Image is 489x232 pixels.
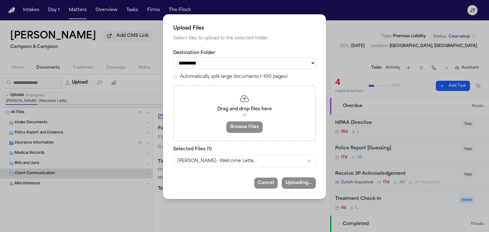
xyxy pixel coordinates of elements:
[177,158,257,164] span: [PERSON_NAME]- Welcome Letter.pdf
[173,24,316,32] h2: Upload Files
[173,50,316,56] label: Destination Folder
[226,121,263,133] button: Browse Files
[173,146,316,153] p: Selected Files ( 1 )
[307,159,312,164] button: Remove Campbell- Welcome Letter.pdf
[282,177,316,189] button: Uploading...
[181,106,308,113] p: Drag and drop files here
[181,113,308,118] p: or
[173,35,316,42] p: Select files to upload to the selected folder.
[254,177,278,189] button: Cancel
[180,74,287,80] label: Automatically split large documents (>100 pages)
